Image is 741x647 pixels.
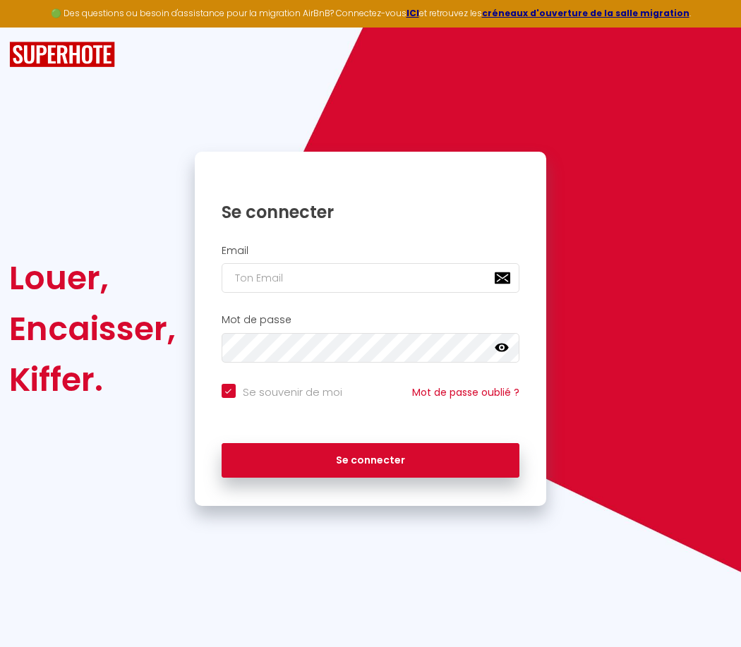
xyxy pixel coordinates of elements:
a: Mot de passe oublié ? [412,385,519,399]
h2: Mot de passe [222,314,520,326]
a: ICI [406,7,419,19]
a: créneaux d'ouverture de la salle migration [482,7,689,19]
div: Encaisser, [9,303,176,354]
h1: Se connecter [222,201,520,223]
h2: Email [222,245,520,257]
div: Kiffer. [9,354,176,405]
input: Ton Email [222,263,520,293]
img: SuperHote logo [9,42,115,68]
button: Se connecter [222,443,520,478]
div: Louer, [9,253,176,303]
